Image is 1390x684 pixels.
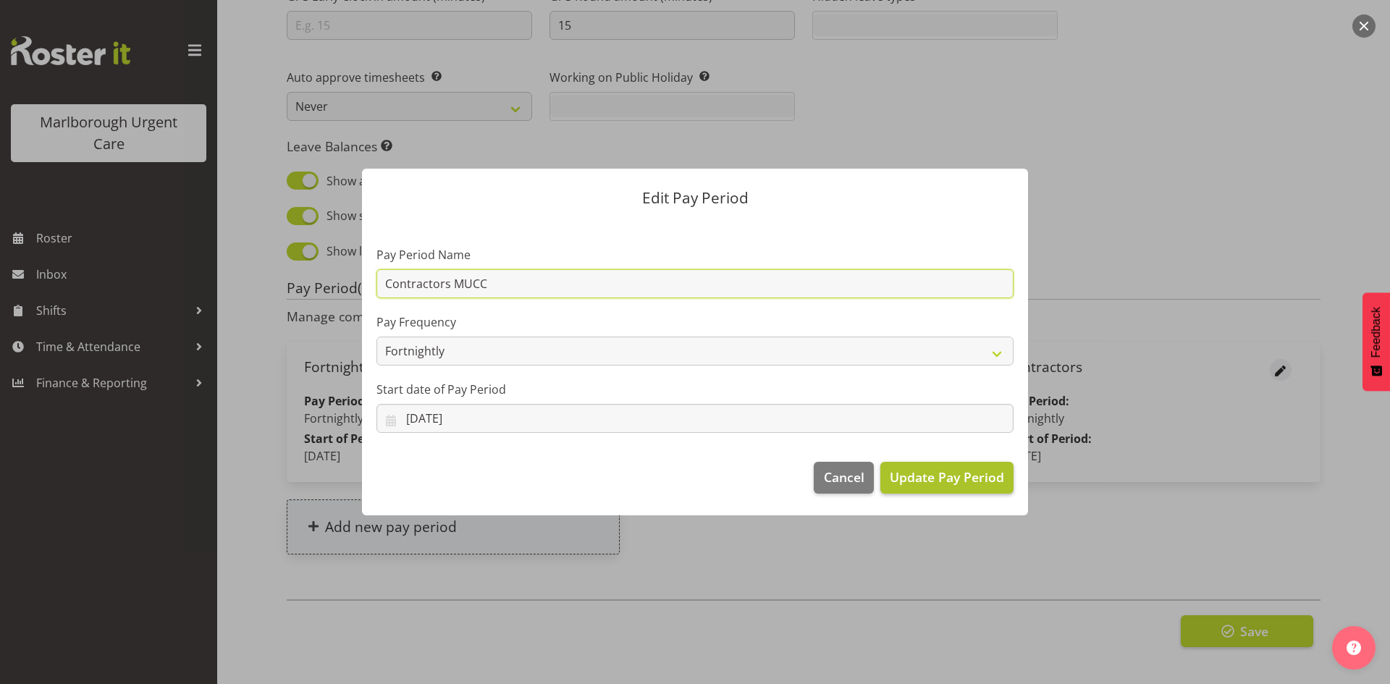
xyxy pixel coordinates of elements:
button: Update Pay Period [880,462,1014,494]
img: help-xxl-2.png [1347,641,1361,655]
button: Feedback - Show survey [1362,292,1390,391]
span: Update Pay Period [890,468,1004,486]
input: Pay Period Name [376,269,1014,298]
label: Start date of Pay Period [376,381,1014,398]
input: Click to select... [376,404,1014,433]
label: Pay Frequency [376,313,1014,331]
label: Pay Period Name [376,246,1014,263]
button: Cancel [814,462,873,494]
p: Edit Pay Period [376,190,1014,206]
span: Cancel [824,468,864,486]
span: Feedback [1370,307,1383,358]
